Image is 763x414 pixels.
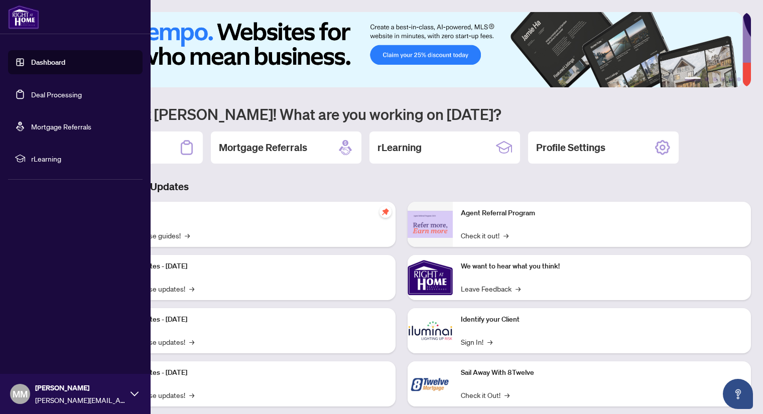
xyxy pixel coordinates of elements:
span: [PERSON_NAME][EMAIL_ADDRESS][PERSON_NAME][PERSON_NAME][DOMAIN_NAME] [35,394,125,405]
span: MM [13,387,28,401]
span: rLearning [31,153,136,164]
img: Agent Referral Program [408,211,453,238]
span: → [189,336,194,347]
span: → [504,389,510,400]
button: 4 [721,77,725,81]
span: [PERSON_NAME] [35,382,125,393]
p: Self-Help [105,208,388,219]
button: 3 [713,77,717,81]
p: Platform Updates - [DATE] [105,367,388,378]
a: Check it Out!→ [461,389,510,400]
h2: Profile Settings [536,141,605,155]
span: pushpin [379,206,392,218]
span: → [487,336,492,347]
p: Agent Referral Program [461,208,743,219]
img: We want to hear what you think! [408,255,453,300]
a: Dashboard [31,58,65,67]
img: Identify your Client [408,308,453,353]
button: 2 [705,77,709,81]
span: → [189,283,194,294]
h2: rLearning [377,141,422,155]
p: Identify your Client [461,314,743,325]
button: 6 [737,77,741,81]
button: 1 [685,77,701,81]
a: Deal Processing [31,90,82,99]
p: We want to hear what you think! [461,261,743,272]
span: → [503,230,508,241]
img: Sail Away With 8Twelve [408,361,453,406]
a: Mortgage Referrals [31,122,91,131]
p: Sail Away With 8Twelve [461,367,743,378]
span: → [189,389,194,400]
button: Open asap [723,379,753,409]
a: Check it out!→ [461,230,508,241]
h1: Welcome back [PERSON_NAME]! What are you working on [DATE]? [52,104,751,123]
img: Slide 0 [52,12,742,87]
span: → [516,283,521,294]
p: Platform Updates - [DATE] [105,261,388,272]
h3: Brokerage & Industry Updates [52,180,751,194]
span: → [185,230,190,241]
a: Sign In!→ [461,336,492,347]
h2: Mortgage Referrals [219,141,307,155]
a: Leave Feedback→ [461,283,521,294]
img: logo [8,5,39,29]
p: Platform Updates - [DATE] [105,314,388,325]
button: 5 [729,77,733,81]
